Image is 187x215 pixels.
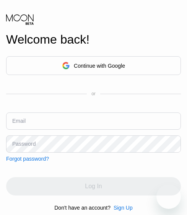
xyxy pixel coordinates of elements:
[156,184,181,209] iframe: Button to launch messaging window
[6,56,181,75] div: Continue with Google
[91,91,96,96] div: or
[12,118,26,124] div: Email
[6,156,49,162] div: Forgot password?
[12,141,36,147] div: Password
[111,205,133,211] div: Sign Up
[74,63,125,69] div: Continue with Google
[6,33,181,47] div: Welcome back!
[114,205,133,211] div: Sign Up
[54,205,111,211] div: Don't have an account?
